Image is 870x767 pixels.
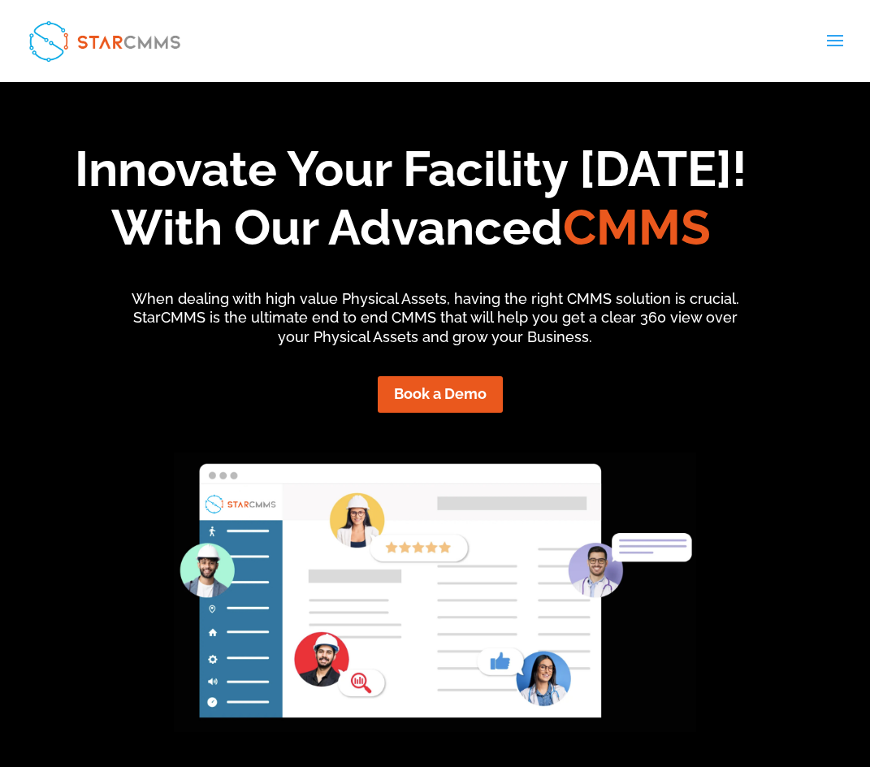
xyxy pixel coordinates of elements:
p: When dealing with high value Physical Assets, having the right CMMS solution is crucial. StarCMMS... [126,289,743,347]
a: Book a Demo [378,376,503,413]
img: StarCMMS [22,14,187,68]
span: CMMS [563,199,711,256]
img: Aladdin-header2 (1) [174,448,696,731]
